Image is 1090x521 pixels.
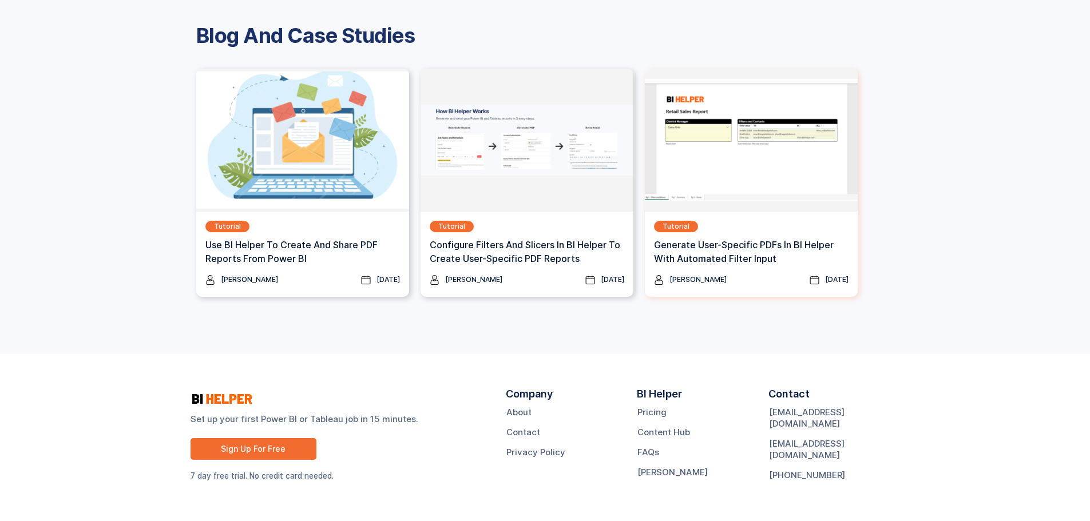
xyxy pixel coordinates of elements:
h3: Generate User-specific PDFs In BI Helper with Automated Filter Input [654,238,849,265]
h3: Configure Filters And Slicers In BI Helper To Create User-Specific PDF Reports [430,238,624,265]
a: TutorialConfigure Filters And Slicers In BI Helper To Create User-Specific PDF Reports[PERSON_NAM... [421,69,633,297]
div: Tutorial [438,221,465,232]
a: TutorialUse BI Helper To Create And Share PDF Reports From Power BI[PERSON_NAME][DATE] [196,69,409,297]
a: About [506,407,532,418]
a: [EMAIL_ADDRESS][DOMAIN_NAME] [769,407,900,429]
img: logo [191,392,253,405]
sub: 7 day free trial. No credit card needed. [191,471,334,480]
a: [PERSON_NAME] [637,467,708,478]
a: Sign Up For Free [191,438,316,460]
a: FAQs [637,447,659,458]
div: [DATE] [376,274,400,285]
strong: Set up your first Power BI or Tableau job in 15 minutes. [191,413,483,425]
a: [EMAIL_ADDRESS][DOMAIN_NAME] [769,438,900,461]
a: Contact [506,427,540,438]
div: [PERSON_NAME] [221,274,278,285]
div: [DATE] [825,274,849,285]
div: [PERSON_NAME] [445,274,502,285]
div: Company [506,388,553,407]
div: [PERSON_NAME] [669,274,727,285]
div: Tutorial [663,221,689,232]
a: Content Hub [637,427,690,438]
a: Pricing [637,407,667,418]
div: [DATE] [601,274,624,285]
h3: Blog And Case Studies [196,25,894,46]
h3: Use BI Helper To Create And Share PDF Reports From Power BI [205,238,400,265]
a: TutorialGenerate User-specific PDFs In BI Helper with Automated Filter Input[PERSON_NAME][DATE] [645,69,858,297]
div: BI Helper [637,388,682,407]
div: Tutorial [214,221,241,232]
a: [PHONE_NUMBER] [769,470,845,481]
div: Contact [768,388,810,407]
a: Privacy Policy [506,447,565,458]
